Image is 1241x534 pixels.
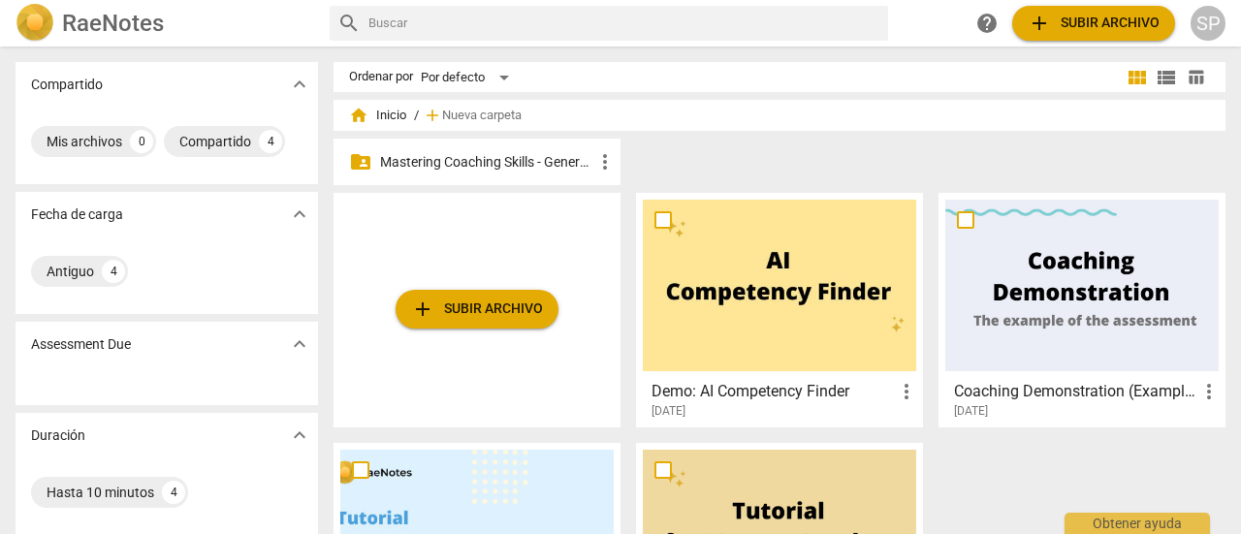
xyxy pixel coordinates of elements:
[423,106,442,125] span: add
[421,62,516,93] div: Por defecto
[411,298,434,321] span: add
[414,109,419,123] span: /
[288,73,311,96] span: expand_more
[179,132,251,151] div: Compartido
[1181,63,1210,92] button: Tabla
[593,150,617,173] span: more_vert
[285,330,314,359] button: Mostrar más
[285,70,314,99] button: Mostrar más
[1012,6,1175,41] button: Subir
[1028,12,1051,35] span: add
[16,4,54,43] img: Logo
[652,403,685,420] span: [DATE]
[349,70,413,84] div: Ordenar por
[285,421,314,450] button: Mostrar más
[945,200,1219,419] a: Coaching Demonstration (Example)[DATE]
[288,424,311,447] span: expand_more
[102,260,125,283] div: 4
[31,75,103,95] p: Compartido
[31,425,85,446] p: Duración
[162,481,185,504] div: 4
[1191,6,1225,41] button: SP
[442,109,522,123] span: Nueva carpeta
[895,380,918,403] span: more_vert
[411,298,543,321] span: Subir archivo
[396,290,558,329] button: Subir
[652,380,895,403] h3: Demo: AI Competency Finder
[1126,66,1149,89] span: view_module
[47,132,122,151] div: Mis archivos
[954,403,988,420] span: [DATE]
[337,12,361,35] span: search
[288,332,311,356] span: expand_more
[349,106,406,125] span: Inicio
[47,483,154,502] div: Hasta 10 minutos
[1155,66,1178,89] span: view_list
[1123,63,1152,92] button: Cuadrícula
[1028,12,1160,35] span: Subir archivo
[16,4,314,43] a: LogoRaeNotes
[47,262,94,281] div: Antiguo
[130,130,153,153] div: 0
[954,380,1197,403] h3: Coaching Demonstration (Example)
[368,8,880,39] input: Buscar
[285,200,314,229] button: Mostrar más
[31,334,131,355] p: Assessment Due
[1065,513,1210,534] div: Obtener ayuda
[970,6,1004,41] a: Obtener ayuda
[1187,68,1205,86] span: table_chart
[62,10,164,37] h2: RaeNotes
[643,200,916,419] a: Demo: AI Competency Finder[DATE]
[380,152,593,173] p: Mastering Coaching Skills - Generación 31
[31,204,123,225] p: Fecha de carga
[1197,380,1221,403] span: more_vert
[288,203,311,226] span: expand_more
[975,12,999,35] span: help
[349,106,368,125] span: home
[349,150,372,173] span: folder_shared
[259,130,282,153] div: 4
[1152,63,1181,92] button: Lista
